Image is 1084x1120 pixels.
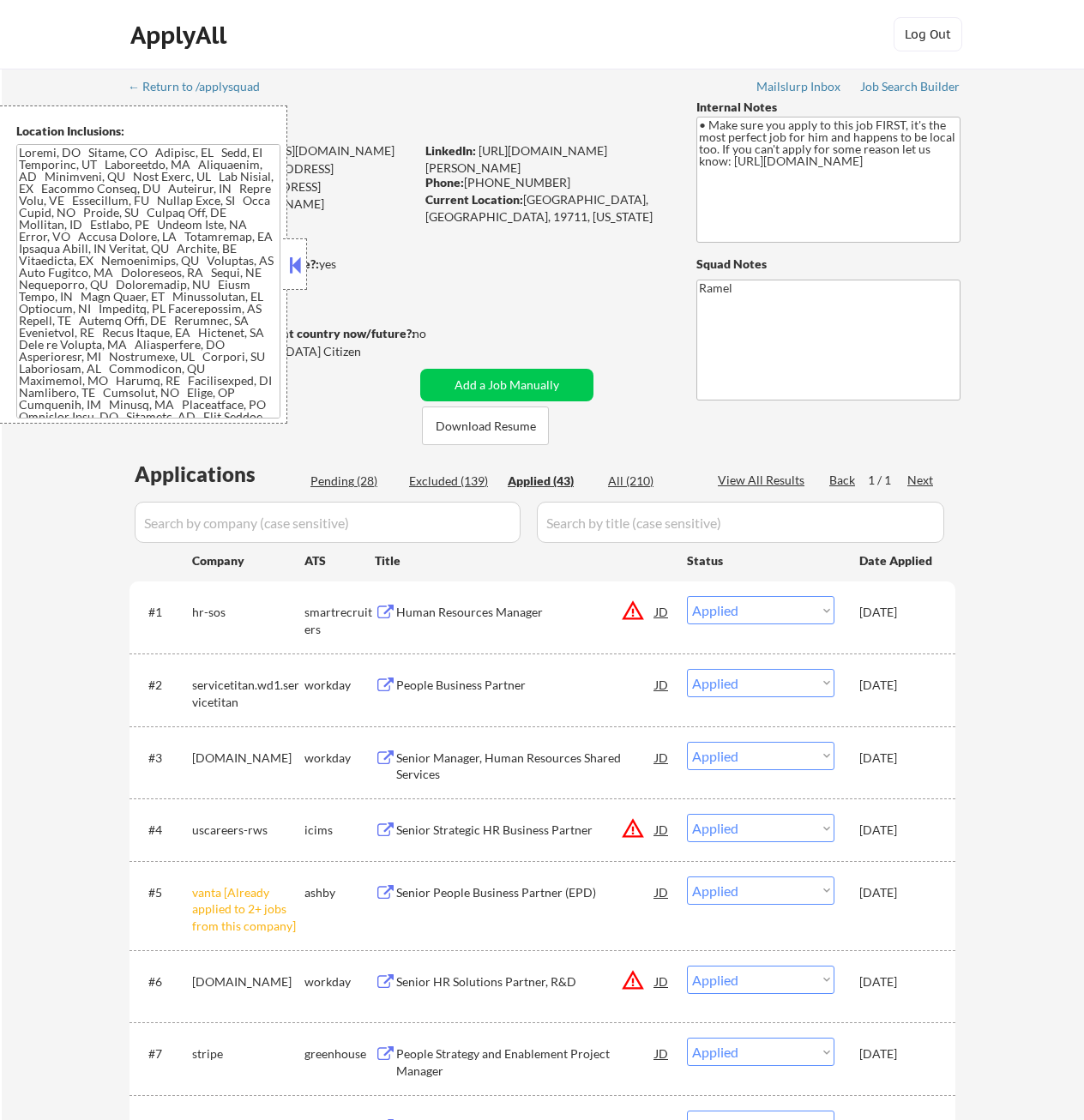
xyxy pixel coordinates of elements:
[304,552,375,569] div: ATS
[859,750,935,767] div: [DATE]
[192,822,304,839] div: uscareers-rws
[621,599,645,623] button: warning_amber
[718,472,810,489] div: View All Results
[859,552,935,569] div: Date Applied
[192,677,304,710] div: servicetitan.wd1.servicetitan
[868,472,907,489] div: 1 / 1
[135,502,521,543] input: Search by company (case sensitive)
[859,604,935,621] div: [DATE]
[860,81,961,93] div: Job Search Builder
[756,81,842,93] div: Mailslurp Inbox
[894,17,962,51] button: Log Out
[396,1045,655,1079] div: People Strategy and Enablement Project Manager
[375,552,671,569] div: Title
[304,750,375,767] div: workday
[859,884,935,901] div: [DATE]
[537,502,944,543] input: Search by title (case sensitive)
[687,545,834,575] div: Status
[130,21,232,50] div: ApplyAll
[396,973,655,991] div: Senior HR Solutions Partner, R&D
[653,876,671,907] div: JD
[396,604,655,621] div: Human Resources Manager
[148,604,178,621] div: #1
[148,1045,178,1063] div: #7
[425,143,476,158] strong: LinkedIn:
[128,81,276,93] div: ← Return to /applysquad
[696,256,961,273] div: Squad Notes
[304,604,375,637] div: smartrecruiters
[148,822,178,839] div: #4
[148,677,178,694] div: #2
[304,1045,375,1063] div: greenhouse
[420,369,593,401] button: Add a Job Manually
[192,973,304,991] div: [DOMAIN_NAME]
[696,99,961,116] div: Internal Notes
[860,80,961,97] a: Job Search Builder
[653,596,671,627] div: JD
[756,80,842,97] a: Mailslurp Inbox
[425,143,607,175] a: [URL][DOMAIN_NAME][PERSON_NAME]
[16,123,280,140] div: Location Inclusions:
[608,473,694,490] div: All (210)
[396,884,655,901] div: Senior People Business Partner (EPD)
[859,677,935,694] div: [DATE]
[653,1038,671,1069] div: JD
[413,325,461,342] div: no
[621,968,645,992] button: warning_amber
[396,677,655,694] div: People Business Partner
[304,677,375,694] div: workday
[829,472,857,489] div: Back
[907,472,935,489] div: Next
[425,192,523,207] strong: Current Location:
[859,973,935,991] div: [DATE]
[148,884,178,901] div: #5
[135,464,304,485] div: Applications
[859,822,935,839] div: [DATE]
[409,473,495,490] div: Excluded (139)
[425,191,668,225] div: [GEOGRAPHIC_DATA], [GEOGRAPHIC_DATA], 19711, [US_STATE]
[621,816,645,840] button: warning_amber
[653,966,671,997] div: JD
[192,750,304,767] div: [DOMAIN_NAME]
[304,822,375,839] div: icims
[148,750,178,767] div: #3
[192,1045,304,1063] div: stripe
[425,174,668,191] div: [PHONE_NUMBER]
[192,604,304,621] div: hr-sos
[304,884,375,901] div: ashby
[508,473,593,490] div: Applied (43)
[653,669,671,700] div: JD
[425,175,464,190] strong: Phone:
[396,822,655,839] div: Senior Strategic HR Business Partner
[128,80,276,97] a: ← Return to /applysquad
[304,973,375,991] div: workday
[422,406,549,445] button: Download Resume
[653,742,671,773] div: JD
[653,814,671,845] div: JD
[859,1045,935,1063] div: [DATE]
[148,973,178,991] div: #6
[396,750,655,783] div: Senior Manager, Human Resources Shared Services
[192,552,304,569] div: Company
[310,473,396,490] div: Pending (28)
[192,884,304,935] div: vanta [Already applied to 2+ jobs from this company]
